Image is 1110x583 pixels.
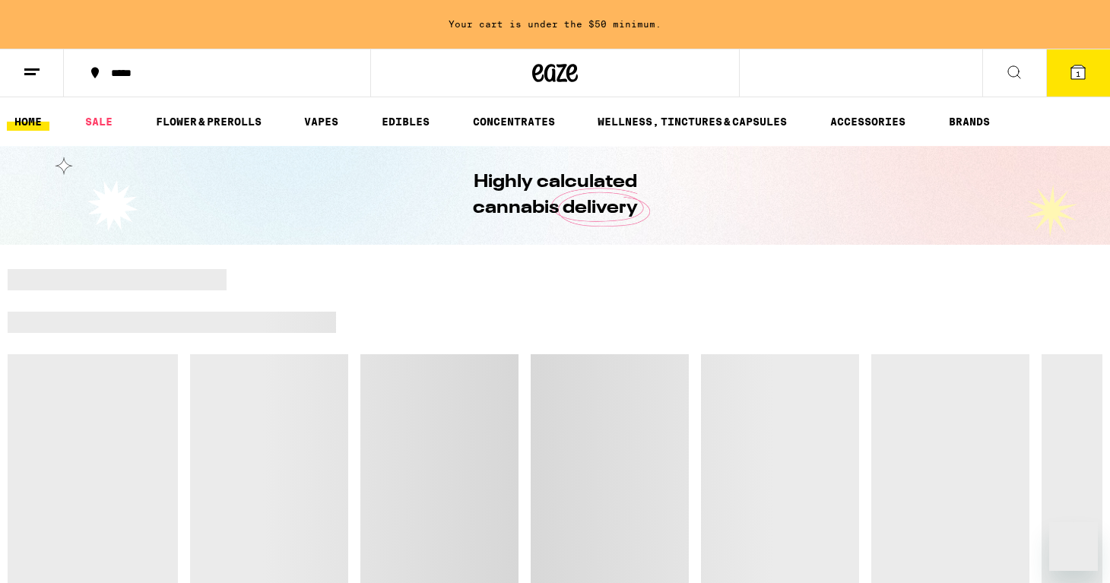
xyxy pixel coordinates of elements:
[823,112,913,131] a: ACCESSORIES
[590,112,794,131] a: WELLNESS, TINCTURES & CAPSULES
[430,170,680,221] h1: Highly calculated cannabis delivery
[1049,522,1098,571] iframe: Button to launch messaging window
[941,112,997,131] a: BRANDS
[297,112,346,131] a: VAPES
[465,112,563,131] a: CONCENTRATES
[148,112,269,131] a: FLOWER & PREROLLS
[1046,49,1110,97] button: 1
[1076,69,1080,78] span: 1
[78,112,120,131] a: SALE
[7,112,49,131] a: HOME
[374,112,437,131] a: EDIBLES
